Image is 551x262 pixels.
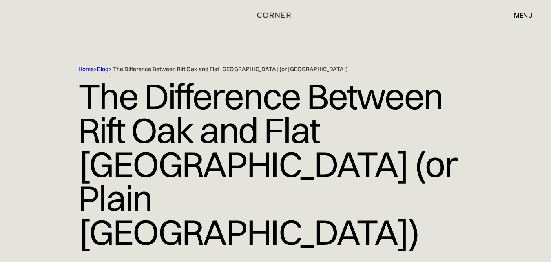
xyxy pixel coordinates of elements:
[97,65,108,73] a: Blog
[78,73,473,255] h1: The Difference Between Rift Oak and Flat [GEOGRAPHIC_DATA] (or Plain [GEOGRAPHIC_DATA])
[256,10,295,20] a: home
[78,65,462,73] div: > > The Difference Between Rift Oak and Flat [GEOGRAPHIC_DATA] (or [GEOGRAPHIC_DATA])
[78,65,94,73] a: Home
[514,12,533,18] div: menu
[506,8,533,22] div: menu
